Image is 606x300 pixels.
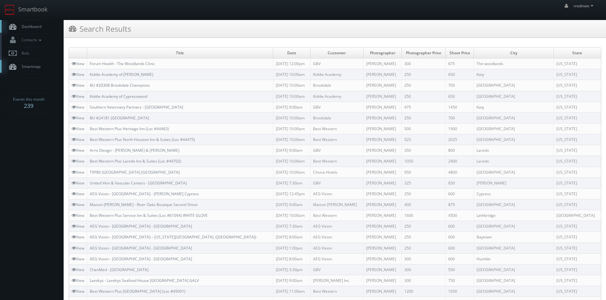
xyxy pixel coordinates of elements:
[364,123,402,134] td: [PERSON_NAME]
[364,243,402,253] td: [PERSON_NAME]
[310,177,364,188] td: GBV
[402,123,446,134] td: 500
[446,232,474,243] td: 600
[446,167,474,177] td: 4800
[310,58,364,69] td: GBV
[273,177,310,188] td: [DATE] 7:30am
[446,134,474,145] td: 2025
[446,80,474,91] td: 700
[273,167,310,177] td: [DATE] 10:00am
[310,134,364,145] td: Best Western
[310,80,364,91] td: Brookdale
[474,199,554,210] td: [GEOGRAPHIC_DATA]
[474,210,554,221] td: Lethbridge
[446,156,474,167] td: 2400
[446,221,474,232] td: 600
[72,115,84,121] a: View
[402,221,446,232] td: 250
[554,102,601,112] td: [US_STATE]
[18,64,40,69] span: Smartmap
[364,177,402,188] td: [PERSON_NAME]
[72,72,84,77] a: View
[90,170,180,175] a: TXP80 [GEOGRAPHIC_DATA] [GEOGRAPHIC_DATA]
[72,245,84,251] a: View
[554,243,601,253] td: [US_STATE]
[364,156,402,167] td: [PERSON_NAME]
[402,188,446,199] td: 250
[474,177,554,188] td: [PERSON_NAME]
[554,69,601,80] td: [US_STATE]
[72,137,84,142] a: View
[446,210,474,221] td: 4500
[273,275,310,286] td: [DATE] 9:00am
[554,275,601,286] td: [US_STATE]
[72,126,84,131] a: View
[90,83,150,88] a: BU #20308 Brookdale Champions
[273,199,310,210] td: [DATE] 9:00am
[402,48,446,58] td: Photographer Price
[310,275,364,286] td: [PERSON_NAME] Inc.
[310,243,364,253] td: AEG Vision
[446,112,474,123] td: 700
[474,167,554,177] td: [GEOGRAPHIC_DATA]
[364,188,402,199] td: [PERSON_NAME]
[446,275,474,286] td: 750
[474,123,554,134] td: [GEOGRAPHIC_DATA]
[90,191,199,197] a: AEG Vision - [GEOGRAPHIC_DATA] - [PERSON_NAME] Cypress
[69,23,131,34] h3: Search Results
[273,253,310,264] td: [DATE] 8:00am
[554,134,601,145] td: [US_STATE]
[310,221,364,232] td: AEG Vision
[554,123,601,134] td: [US_STATE]
[446,123,474,134] td: 1900
[72,61,84,66] a: View
[18,50,29,56] span: Bids
[72,148,84,153] a: View
[474,145,554,156] td: Laredo
[273,58,310,69] td: [DATE] 12:00pm
[13,96,45,103] span: Events this month
[273,264,310,275] td: [DATE] 3:30pm
[310,232,364,243] td: AEG Vision
[87,48,273,58] td: Title
[446,253,474,264] td: 600
[364,210,402,221] td: [PERSON_NAME]
[273,112,310,123] td: [DATE] 10:00am
[72,158,84,164] a: View
[72,180,84,186] a: View
[273,102,310,112] td: [DATE] 9:00am
[90,115,149,121] a: BU #24181 [GEOGRAPHIC_DATA]
[72,191,84,197] a: View
[273,243,310,253] td: [DATE] 1:00pm
[273,80,310,91] td: [DATE] 10:00am
[310,286,364,297] td: Best Western
[72,289,84,294] a: View
[310,145,364,156] td: GBV
[273,156,310,167] td: [DATE] 10:00am
[446,58,474,69] td: 675
[364,286,402,297] td: [PERSON_NAME]
[474,232,554,243] td: Baytown
[554,188,601,199] td: [US_STATE]
[402,243,446,253] td: 250
[72,104,84,110] a: View
[90,278,199,283] a: Landrys - Landrys Seafood House [GEOGRAPHIC_DATA] GALV
[364,80,402,91] td: [PERSON_NAME]
[402,275,446,286] td: 300
[72,83,84,88] a: View
[402,199,446,210] td: 400
[90,137,195,142] a: Best Western Plus North Houston Inn & Suites (Loc #44475)
[402,210,446,221] td: 1600
[310,188,364,199] td: AEG Vision
[402,80,446,91] td: 250
[72,234,84,240] a: View
[273,134,310,145] td: [DATE] 10:00am
[474,134,554,145] td: [GEOGRAPHIC_DATA]
[364,102,402,112] td: [PERSON_NAME]
[474,69,554,80] td: Katy
[273,145,310,156] td: [DATE] 9:00am
[554,58,601,69] td: [US_STATE]
[554,177,601,188] td: [US_STATE]
[90,104,183,110] a: Southern Veterinary Partners - [GEOGRAPHIC_DATA]
[474,156,554,167] td: Laredo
